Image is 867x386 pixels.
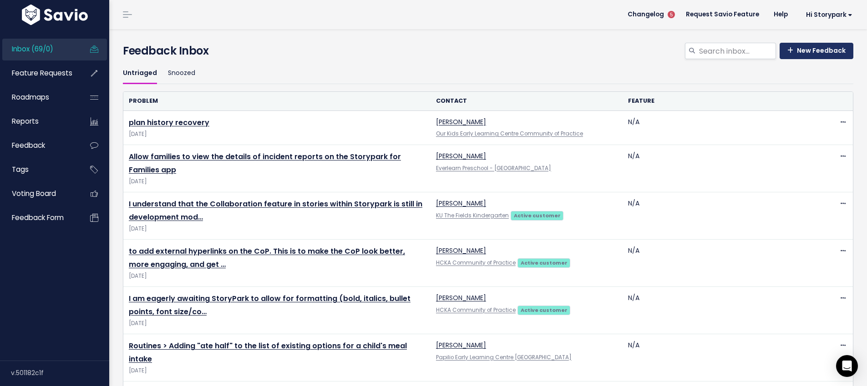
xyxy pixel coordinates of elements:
[436,117,486,126] a: [PERSON_NAME]
[436,341,486,350] a: [PERSON_NAME]
[623,145,815,192] td: N/A
[2,207,76,228] a: Feedback form
[436,130,583,137] a: Our Kids Early Learning Centre Community of Practice
[698,43,776,59] input: Search inbox...
[2,111,76,132] a: Reports
[12,116,39,126] span: Reports
[129,319,425,328] span: [DATE]
[806,11,852,18] span: Hi Storypark
[123,63,157,84] a: Untriaged
[436,293,486,302] a: [PERSON_NAME]
[623,192,815,240] td: N/A
[129,199,422,222] a: I understand that the Collaboration feature in stories within Storypark is still in development mod…
[123,92,431,110] th: Problem
[123,43,853,59] h4: Feedback Inbox
[123,63,853,84] ul: Filter feature requests
[129,177,425,186] span: [DATE]
[2,63,76,84] a: Feature Requests
[436,212,509,219] a: KU The Fields Kindergarten
[431,92,623,110] th: Contact
[795,8,860,22] a: Hi Storypark
[12,213,64,222] span: Feedback form
[517,258,570,267] a: Active customer
[12,165,29,174] span: Tags
[2,135,76,156] a: Feedback
[12,189,56,198] span: Voting Board
[12,140,45,150] span: Feedback
[623,111,815,145] td: N/A
[436,259,516,266] a: HCKA Community of Practice
[623,334,815,381] td: N/A
[679,8,766,21] a: Request Savio Feature
[436,199,486,208] a: [PERSON_NAME]
[129,130,425,139] span: [DATE]
[436,306,516,314] a: HCKA Community of Practice
[623,240,815,287] td: N/A
[129,246,405,270] a: to add external hyperlinks on the CoP. This is to make the CoP look better, more engaging, and get …
[129,293,411,317] a: I am eagerly awaiting StoryPark to allow for formatting (bold, italics, bullet points, font size/co…
[766,8,795,21] a: Help
[2,159,76,180] a: Tags
[2,39,76,60] a: Inbox (69/0)
[514,212,561,219] strong: Active customer
[129,366,425,376] span: [DATE]
[129,117,209,128] a: plan history recovery ​
[628,11,664,18] span: Changelog
[12,92,49,102] span: Roadmaps
[129,341,407,364] a: Routines > Adding "ate half" to the list of existing options for a child's meal intake
[668,11,675,18] span: 5
[11,361,109,385] div: v.501182c1f
[129,151,401,175] a: Allow families to view the details of incident reports on the Storypark for Families app
[623,287,815,334] td: N/A
[836,355,858,377] div: Open Intercom Messenger
[20,5,90,25] img: logo-white.9d6f32f41409.svg
[436,151,486,160] a: [PERSON_NAME]
[517,305,570,314] a: Active customer
[2,183,76,204] a: Voting Board
[436,165,551,172] a: Everlearn Preschool - [GEOGRAPHIC_DATA]
[2,87,76,108] a: Roadmaps
[12,44,53,54] span: Inbox (69/0)
[511,211,563,220] a: Active customer
[436,246,486,255] a: [PERSON_NAME]
[436,354,572,361] a: Papilio Early Learning Centre [GEOGRAPHIC_DATA]
[168,63,195,84] a: Snoozed
[521,306,568,314] strong: Active customer
[12,68,72,78] span: Feature Requests
[129,271,425,281] span: [DATE]
[780,43,853,59] a: New Feedback
[521,259,568,266] strong: Active customer
[623,92,815,110] th: Feature
[129,224,425,234] span: [DATE]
